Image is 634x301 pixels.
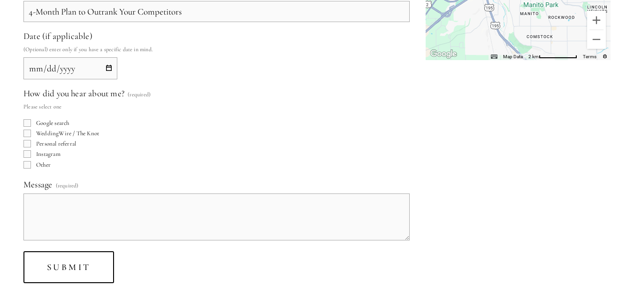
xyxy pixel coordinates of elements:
span: Other [36,161,51,169]
span: Message [23,179,52,190]
button: Keyboard shortcuts [491,54,497,60]
button: Map Scale: 2 km per 78 pixels [526,54,580,60]
input: Google search [23,119,31,127]
input: Instagram [23,150,31,158]
button: Zoom out [587,30,606,49]
button: Zoom in [587,11,606,30]
span: Instagram [36,150,61,158]
span: Submit [47,262,91,272]
span: (required) [128,88,151,100]
button: Map Data [503,54,523,60]
p: Please select one [23,100,151,113]
a: Terms [583,54,596,59]
span: Date (if applicable) [23,31,92,41]
span: (required) [56,179,79,192]
span: 2 km [528,54,539,59]
span: WeddingWire / The Knot [36,130,99,137]
span: How did you hear about me? [23,88,124,99]
a: Report errors in the road map or imagery to Google [602,54,608,59]
input: Other [23,161,31,169]
input: WeddingWire / The Knot [23,130,31,137]
span: Personal referral [36,140,76,147]
input: Personal referral [23,140,31,147]
a: Open this area in Google Maps (opens a new window) [428,48,459,60]
img: Google [428,48,459,60]
button: SubmitSubmit [23,251,114,284]
p: (Optional) enter only if you have a specific date in mind. [23,43,410,55]
span: Google search [36,119,69,127]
